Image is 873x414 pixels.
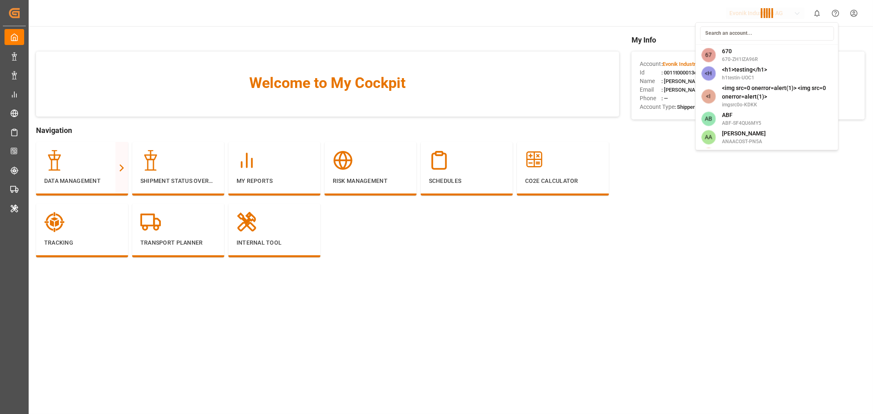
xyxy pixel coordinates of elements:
[140,177,216,185] p: Shipment Status Overview
[640,103,674,111] span: Account Type
[640,68,661,77] span: Id
[525,177,601,185] p: CO2e Calculator
[640,85,661,94] span: Email
[140,239,216,247] p: Transport Planner
[237,177,312,185] p: My Reports
[640,94,661,103] span: Phone
[237,239,312,247] p: Internal Tool
[663,61,711,67] span: Evonik Industries AG
[44,177,120,185] p: Data Management
[661,78,704,84] span: : [PERSON_NAME]
[808,4,826,22] button: show 0 new notifications
[640,60,661,68] span: Account
[661,70,715,76] span: : 0011t000013eqN2AAI
[661,87,830,93] span: : [PERSON_NAME][DOMAIN_NAME][EMAIL_ADDRESS][DOMAIN_NAME]
[661,61,711,67] span: :
[632,34,865,45] span: My Info
[36,125,619,136] span: Navigation
[429,177,505,185] p: Schedules
[44,239,120,247] p: Tracking
[52,72,603,94] span: Welcome to My Cockpit
[826,4,845,22] button: Help Center
[700,26,834,40] input: Search an account...
[674,104,695,110] span: : Shipper
[661,95,668,101] span: : —
[333,177,408,185] p: Risk Management
[640,77,661,85] span: Name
